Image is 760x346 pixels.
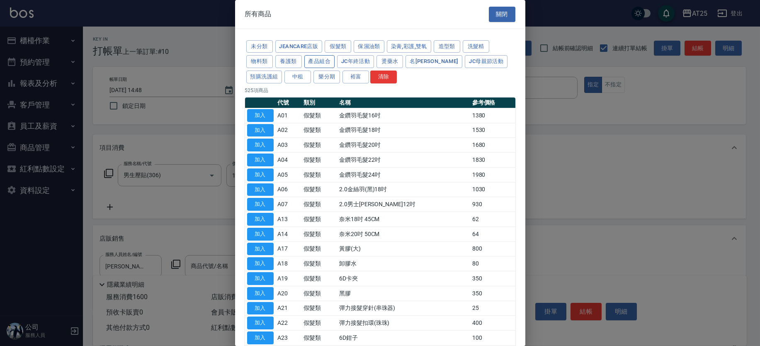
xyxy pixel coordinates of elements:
[247,109,274,122] button: 加入
[301,227,337,241] td: 假髮類
[301,153,337,168] td: 假髮類
[301,301,337,316] td: 假髮類
[247,272,274,285] button: 加入
[470,138,515,153] td: 1680
[337,271,470,286] td: 6D卡夾
[276,271,302,286] td: A19
[276,331,302,346] td: A23
[275,55,302,68] button: 養護類
[470,182,515,197] td: 1030
[245,10,272,18] span: 所有商品
[301,212,337,227] td: 假髮類
[370,71,397,83] button: 清除
[276,256,302,271] td: A18
[376,55,403,68] button: 燙藥水
[465,55,507,68] button: JC母親節活動
[434,40,460,53] button: 造型類
[247,198,274,211] button: 加入
[301,108,337,123] td: 假髮類
[470,271,515,286] td: 350
[301,197,337,212] td: 假髮類
[337,182,470,197] td: 2.0金絲羽(黑)18吋
[337,55,374,68] button: JC年終活動
[301,123,337,138] td: 假髮類
[276,301,302,316] td: A21
[337,301,470,316] td: 彈力接髮穿針(串珠器)
[405,55,462,68] button: 名[PERSON_NAME]
[247,139,274,151] button: 加入
[247,287,274,300] button: 加入
[246,40,273,53] button: 未分類
[276,286,302,301] td: A20
[301,271,337,286] td: 假髮類
[247,302,274,315] button: 加入
[470,241,515,256] td: 800
[325,40,351,53] button: 假髮類
[284,71,311,83] button: 中租
[470,97,515,108] th: 參考價格
[470,123,515,138] td: 1530
[247,124,274,137] button: 加入
[301,167,337,182] td: 假髮類
[301,316,337,331] td: 假髮類
[301,256,337,271] td: 假髮類
[247,243,274,256] button: 加入
[276,123,302,138] td: A02
[276,316,302,331] td: A22
[337,153,470,168] td: 金鑽羽毛髮22吋
[276,153,302,168] td: A04
[337,108,470,123] td: 金鑽羽毛髮16吋
[337,316,470,331] td: 彈力接髮扣環(珠珠)
[247,213,274,226] button: 加入
[247,168,274,181] button: 加入
[470,316,515,331] td: 400
[337,212,470,227] td: 奈米18吋 45CM
[337,256,470,271] td: 卸膠水
[470,286,515,301] td: 350
[337,197,470,212] td: 2.0男士[PERSON_NAME]12吋
[489,7,515,22] button: 關閉
[275,40,323,53] button: JeanCare店販
[470,153,515,168] td: 1830
[337,167,470,182] td: 金鑽羽毛髮24吋
[463,40,489,53] button: 洗髮精
[276,227,302,241] td: A14
[247,257,274,270] button: 加入
[246,71,282,83] button: 預購洗護組
[276,241,302,256] td: A17
[301,286,337,301] td: 假髮類
[470,331,515,346] td: 100
[470,301,515,316] td: 25
[337,241,470,256] td: 黃膠(大)
[387,40,431,53] button: 染膏,彩護,雙氧
[276,108,302,123] td: A01
[470,197,515,212] td: 930
[301,331,337,346] td: 假髮類
[470,108,515,123] td: 1380
[313,71,340,83] button: 樂分期
[301,97,337,108] th: 類別
[247,154,274,166] button: 加入
[470,212,515,227] td: 62
[245,87,515,94] p: 525 項商品
[337,138,470,153] td: 金鑽羽毛髮20吋
[247,183,274,196] button: 加入
[301,241,337,256] td: 假髮類
[354,40,384,53] button: 保濕油類
[470,256,515,271] td: 80
[276,97,302,108] th: 代號
[337,286,470,301] td: 黑膠
[342,71,369,83] button: 裕富
[337,97,470,108] th: 名稱
[247,331,274,344] button: 加入
[337,331,470,346] td: 6D鉗子
[276,167,302,182] td: A05
[276,212,302,227] td: A13
[247,317,274,329] button: 加入
[246,55,273,68] button: 物料類
[337,227,470,241] td: 奈米20吋 50CM
[276,182,302,197] td: A06
[247,228,274,241] button: 加入
[304,55,335,68] button: 產品組合
[337,123,470,138] td: 金鑽羽毛髮18吋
